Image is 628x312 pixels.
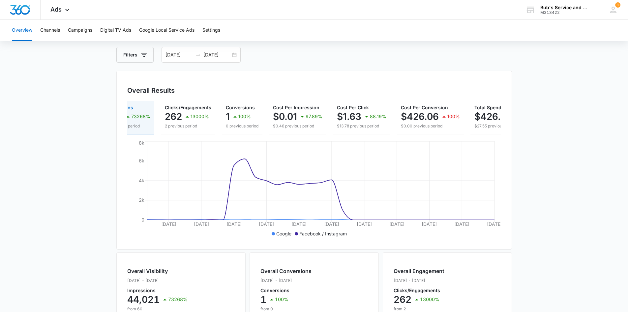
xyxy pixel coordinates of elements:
p: Conversions [260,288,312,293]
tspan: [DATE] [291,221,307,227]
tspan: [DATE] [454,221,469,227]
span: Cost Per Click [337,105,369,110]
tspan: [DATE] [356,221,372,227]
p: 73268% [168,297,188,302]
p: 100% [238,114,251,119]
div: account id [540,10,588,15]
p: 262 [394,294,411,305]
button: Google Local Service Ads [139,20,194,41]
p: 88.19% [370,114,386,119]
span: swap-right [195,52,201,57]
h2: Overall Conversions [260,267,312,275]
p: 0 previous period [226,123,258,129]
tspan: [DATE] [389,221,404,227]
input: Start date [165,51,193,58]
tspan: [DATE] [487,221,502,227]
button: Filters [116,47,154,63]
div: account name [540,5,588,10]
p: [DATE] - [DATE] [394,278,444,284]
span: Ads [50,6,62,13]
p: 1 [226,111,230,122]
p: Facebook / Instagram [299,230,347,237]
p: from 60 [127,306,188,312]
button: Overview [12,20,32,41]
p: $426.06 [474,111,512,122]
tspan: [DATE] [324,221,339,227]
span: to [195,52,201,57]
p: $426.06 [401,111,439,122]
tspan: 6k [139,158,144,163]
input: End date [203,51,231,58]
h3: Overall Results [127,86,175,95]
p: 1 [260,294,266,305]
p: 97.89% [306,114,322,119]
p: 2 previous period [165,123,211,129]
p: $0.00 previous period [401,123,460,129]
span: Conversions [226,105,255,110]
span: Cost Per Impression [273,105,319,110]
button: Settings [202,20,220,41]
p: 100% [275,297,288,302]
tspan: 2k [139,197,144,203]
h2: Overall Visibility [127,267,188,275]
div: notifications count [615,2,620,8]
tspan: [DATE] [226,221,241,227]
p: 44,021 [127,294,160,305]
p: 60 previous period [105,123,150,129]
p: $13.78 previous period [337,123,386,129]
tspan: 4k [139,178,144,183]
span: Clicks/Engagements [165,105,211,110]
button: Digital TV Ads [100,20,131,41]
p: $0.01 [273,111,297,122]
p: Clicks/Engagements [394,288,444,293]
tspan: [DATE] [259,221,274,227]
p: [DATE] - [DATE] [127,278,188,284]
p: [DATE] - [DATE] [260,278,312,284]
p: Impressions [127,288,188,293]
tspan: 8k [139,140,144,146]
tspan: [DATE] [194,221,209,227]
p: 13000% [420,297,439,302]
span: Total Spend [474,105,501,110]
p: $27.55 previous period [474,123,540,129]
tspan: 0 [141,217,144,223]
p: Google [276,230,291,237]
p: from 0 [260,306,312,312]
span: Cost Per Conversion [401,105,448,110]
tspan: [DATE] [161,221,176,227]
p: $1.63 [337,111,361,122]
p: from 2 [394,306,444,312]
button: Campaigns [68,20,92,41]
p: 100% [447,114,460,119]
p: $0.46 previous period [273,123,322,129]
tspan: [DATE] [422,221,437,227]
h2: Overall Engagement [394,267,444,275]
span: 1 [615,2,620,8]
p: 13000% [191,114,209,119]
button: Channels [40,20,60,41]
p: 262 [165,111,182,122]
p: 73268% [131,114,150,119]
